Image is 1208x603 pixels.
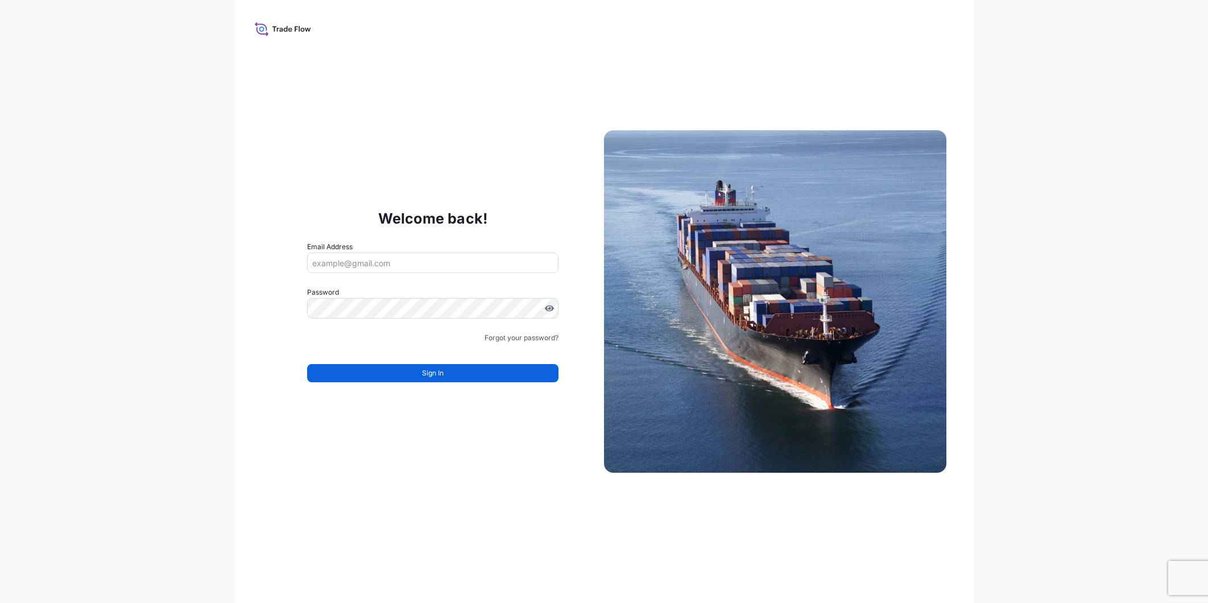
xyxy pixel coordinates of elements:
[485,332,559,344] a: Forgot your password?
[307,364,559,382] button: Sign In
[545,304,554,313] button: Show password
[378,209,488,228] p: Welcome back!
[604,130,946,473] img: Ship illustration
[307,287,559,298] label: Password
[422,367,444,379] span: Sign In
[307,241,353,253] label: Email Address
[307,253,559,273] input: example@gmail.com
